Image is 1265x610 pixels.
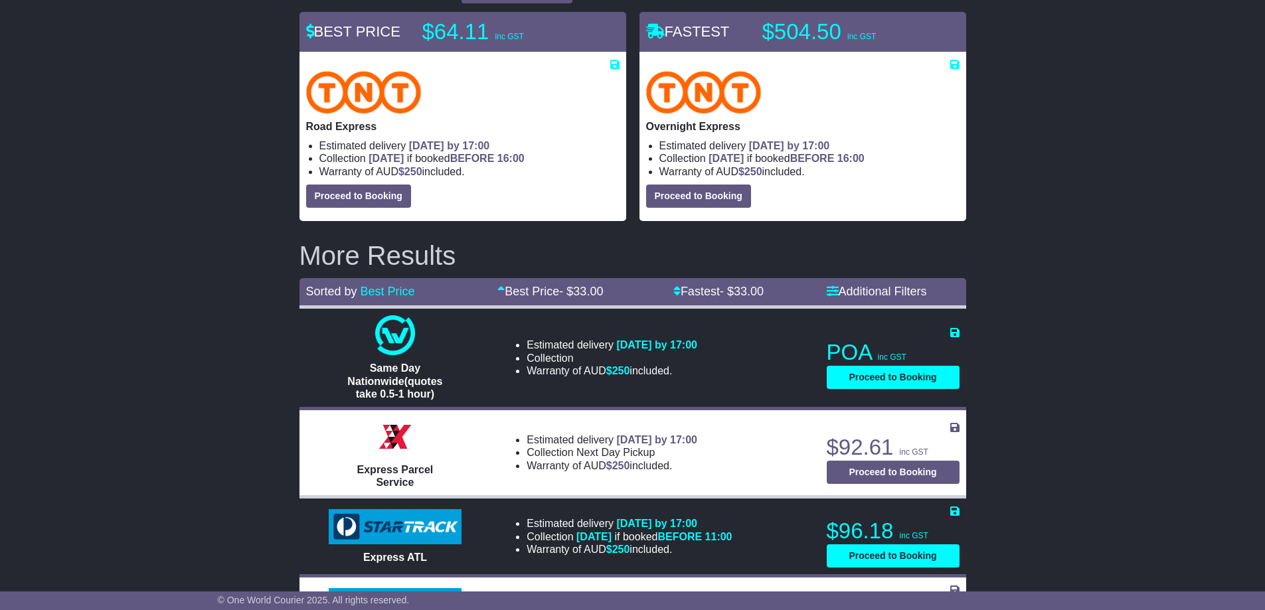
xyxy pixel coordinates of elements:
[734,285,764,298] span: 33.00
[659,165,960,178] li: Warranty of AUD included.
[527,364,697,377] li: Warranty of AUD included.
[646,71,762,114] img: TNT Domestic: Overnight Express
[375,417,415,457] img: Border Express: Express Parcel Service
[837,153,865,164] span: 16:00
[720,285,764,298] span: - $
[646,120,960,133] p: Overnight Express
[827,461,960,484] button: Proceed to Booking
[495,32,524,41] span: inc GST
[762,19,928,45] p: $504.50
[827,434,960,461] p: $92.61
[612,460,630,471] span: 250
[738,166,762,177] span: $
[527,433,697,446] li: Estimated delivery
[646,23,730,40] span: FASTEST
[612,544,630,555] span: 250
[576,447,655,458] span: Next Day Pickup
[329,509,462,545] img: StarTrack: Express ATL
[319,139,620,152] li: Estimated delivery
[616,518,697,529] span: [DATE] by 17:00
[900,531,928,540] span: inc GST
[573,285,603,298] span: 33.00
[422,19,588,45] p: $64.11
[347,362,442,399] span: Same Day Nationwide(quotes take 0.5-1 hour)
[497,285,603,298] a: Best Price- $33.00
[657,531,702,542] span: BEFORE
[398,166,422,177] span: $
[576,531,612,542] span: [DATE]
[606,544,630,555] span: $
[527,530,732,543] li: Collection
[878,352,906,362] span: inc GST
[527,517,732,530] li: Estimated delivery
[606,365,630,376] span: $
[306,71,422,114] img: TNT Domestic: Road Express
[827,518,960,544] p: $96.18
[900,447,928,457] span: inc GST
[369,153,404,164] span: [DATE]
[404,166,422,177] span: 250
[527,339,697,351] li: Estimated delivery
[363,552,427,563] span: Express ATL
[749,140,830,151] span: [DATE] by 17:00
[299,241,966,270] h2: More Results
[709,153,744,164] span: [DATE]
[576,531,732,542] span: if booked
[744,166,762,177] span: 250
[616,434,697,445] span: [DATE] by 17:00
[659,139,960,152] li: Estimated delivery
[306,23,400,40] span: BEST PRICE
[357,464,434,488] span: Express Parcel Service
[369,153,524,164] span: if booked
[306,120,620,133] p: Road Express
[450,153,495,164] span: BEFORE
[361,285,415,298] a: Best Price
[319,165,620,178] li: Warranty of AUD included.
[409,140,490,151] span: [DATE] by 17:00
[319,152,620,165] li: Collection
[375,315,415,355] img: One World Courier: Same Day Nationwide(quotes take 0.5-1 hour)
[559,285,603,298] span: - $
[673,285,764,298] a: Fastest- $33.00
[659,152,960,165] li: Collection
[616,339,697,350] span: [DATE] by 17:00
[790,153,835,164] span: BEFORE
[218,595,410,605] span: © One World Courier 2025. All rights reserved.
[306,285,357,298] span: Sorted by
[527,352,697,364] li: Collection
[306,185,411,208] button: Proceed to Booking
[527,446,697,459] li: Collection
[497,153,525,164] span: 16:00
[827,339,960,366] p: POA
[709,153,864,164] span: if booked
[612,365,630,376] span: 250
[847,32,876,41] span: inc GST
[606,460,630,471] span: $
[646,185,751,208] button: Proceed to Booking
[827,544,960,568] button: Proceed to Booking
[527,543,732,556] li: Warranty of AUD included.
[705,531,732,542] span: 11:00
[827,366,960,389] button: Proceed to Booking
[827,285,927,298] a: Additional Filters
[527,459,697,472] li: Warranty of AUD included.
